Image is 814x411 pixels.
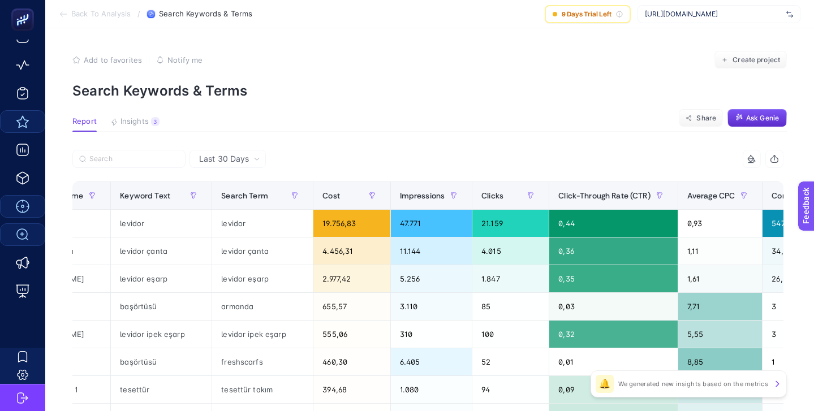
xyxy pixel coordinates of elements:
span: Impressions [400,191,445,200]
span: Ask Genie [746,114,779,123]
div: 655,57 [313,293,390,320]
div: 94 [472,376,549,403]
p: Search Keywords & Terms [72,83,787,99]
div: 0,35 [549,265,677,292]
div: levidor çanta [212,237,313,265]
button: Notify me [156,55,203,64]
span: Back To Analysis [71,10,131,19]
div: 0,09 [549,376,677,403]
div: başörtüsü [111,293,212,320]
div: 6.405 [391,348,472,375]
span: Search Term [221,191,268,200]
div: 🔔 [596,375,614,393]
button: Create project [714,51,787,69]
div: 460,30 [313,348,390,375]
div: 3.110 [391,293,472,320]
div: levidor [111,210,212,237]
div: 5.256 [391,265,472,292]
div: 52 [472,348,549,375]
span: Clicks [481,191,503,200]
div: 310 [391,321,472,348]
span: [URL][DOMAIN_NAME] [645,10,782,19]
div: 0,44 [549,210,677,237]
div: 0,01 [549,348,677,375]
div: armanda [212,293,313,320]
div: 7,71 [678,293,763,320]
div: freshscarfs [212,348,313,375]
div: 8,85 [678,348,763,375]
div: 3 [151,117,160,126]
span: Keyword Text [120,191,170,200]
div: 2.977,42 [313,265,390,292]
div: 0,93 [678,210,763,237]
span: Create project [733,55,780,64]
div: 0,03 [549,293,677,320]
span: Add to favorites [84,55,142,64]
span: Insights [120,117,149,126]
span: Feedback [7,3,43,12]
span: / [137,9,140,18]
div: 394,68 [313,376,390,403]
span: Click-Through Rate (CTR) [558,191,650,200]
span: Search Keywords & Terms [159,10,252,19]
div: başörtüsü [111,348,212,375]
div: 85 [472,293,549,320]
div: 11.144 [391,237,472,265]
p: We generated new insights based on the metrics [618,379,768,388]
button: Ask Genie [727,109,787,127]
div: 100 [472,321,549,348]
div: 1,11 [678,237,763,265]
div: tesettür takım [212,376,313,403]
span: Report [72,117,97,126]
div: tesettür [111,376,212,403]
div: levidor [212,210,313,237]
div: 555,06 [313,321,390,348]
div: 4.456,31 [313,237,390,265]
span: Share [696,114,716,123]
div: 47.771 [391,210,472,237]
span: Average CPC [687,191,735,200]
div: 4.015 [472,237,549,265]
div: levidor eşarp [212,265,313,292]
div: levidor eşarp [111,265,212,292]
div: 1.847 [472,265,549,292]
span: Last 30 Days [199,153,249,165]
div: 0,32 [549,321,677,348]
img: svg%3e [786,8,793,20]
div: levidor çanta [111,237,212,265]
input: Search [89,155,179,163]
div: levidor ipek eşarp [111,321,212,348]
div: 21.159 [472,210,549,237]
span: Notify me [167,55,203,64]
div: 19.756,83 [313,210,390,237]
div: 1.080 [391,376,472,403]
div: levidor ipek eşarp [212,321,313,348]
button: Add to favorites [72,55,142,64]
span: Cost [322,191,340,200]
span: 9 Days Trial Left [562,10,611,19]
div: 1,61 [678,265,763,292]
div: 0,36 [549,237,677,265]
button: Share [679,109,723,127]
div: 5,55 [678,321,763,348]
